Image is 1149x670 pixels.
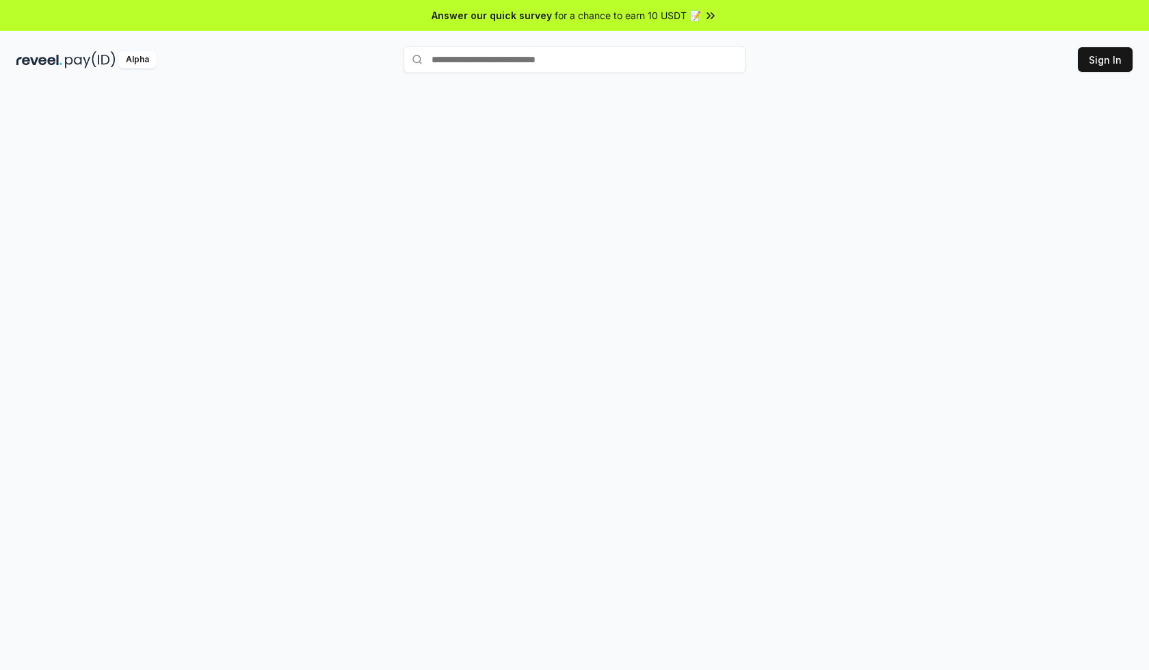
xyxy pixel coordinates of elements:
[1078,47,1133,72] button: Sign In
[16,51,62,68] img: reveel_dark
[432,8,552,23] span: Answer our quick survey
[555,8,701,23] span: for a chance to earn 10 USDT 📝
[118,51,157,68] div: Alpha
[65,51,116,68] img: pay_id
